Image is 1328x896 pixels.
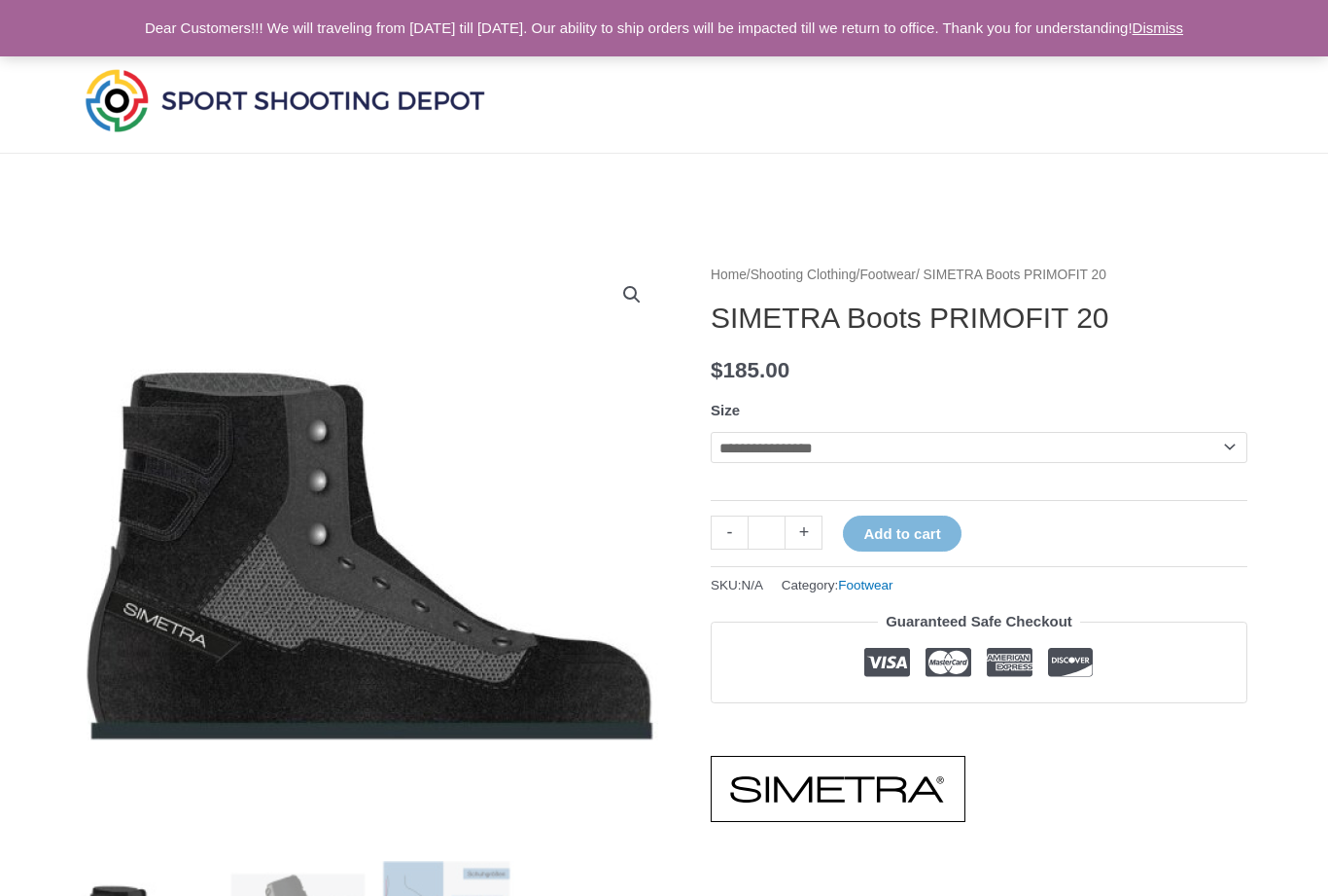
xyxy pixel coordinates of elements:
[838,578,892,592] a: Footwear
[711,358,789,382] bdi: 185.00
[1133,19,1184,36] a: Dismiss
[711,756,965,822] a: SIMETRA
[81,64,489,136] img: Sport Shooting Depot
[751,268,856,282] a: Shooting Clothing
[782,573,893,597] span: Category:
[748,516,786,550] input: Product quantity
[711,268,747,282] a: Home
[711,516,748,550] a: -
[742,578,764,592] span: N/A
[711,358,723,382] span: $
[614,277,649,312] a: View full-screen image gallery
[786,516,822,550] a: +
[711,301,1247,336] h1: SIMETRA Boots PRIMOFIT 20
[711,263,1247,288] nav: Breadcrumb
[859,268,916,282] a: Footwear
[711,573,763,597] span: SKU:
[843,516,961,552] button: Add to cart
[711,402,740,418] label: Size
[711,718,1247,741] iframe: Customer reviews powered by Trustpilot
[878,608,1080,635] legend: Guaranteed Safe Checkout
